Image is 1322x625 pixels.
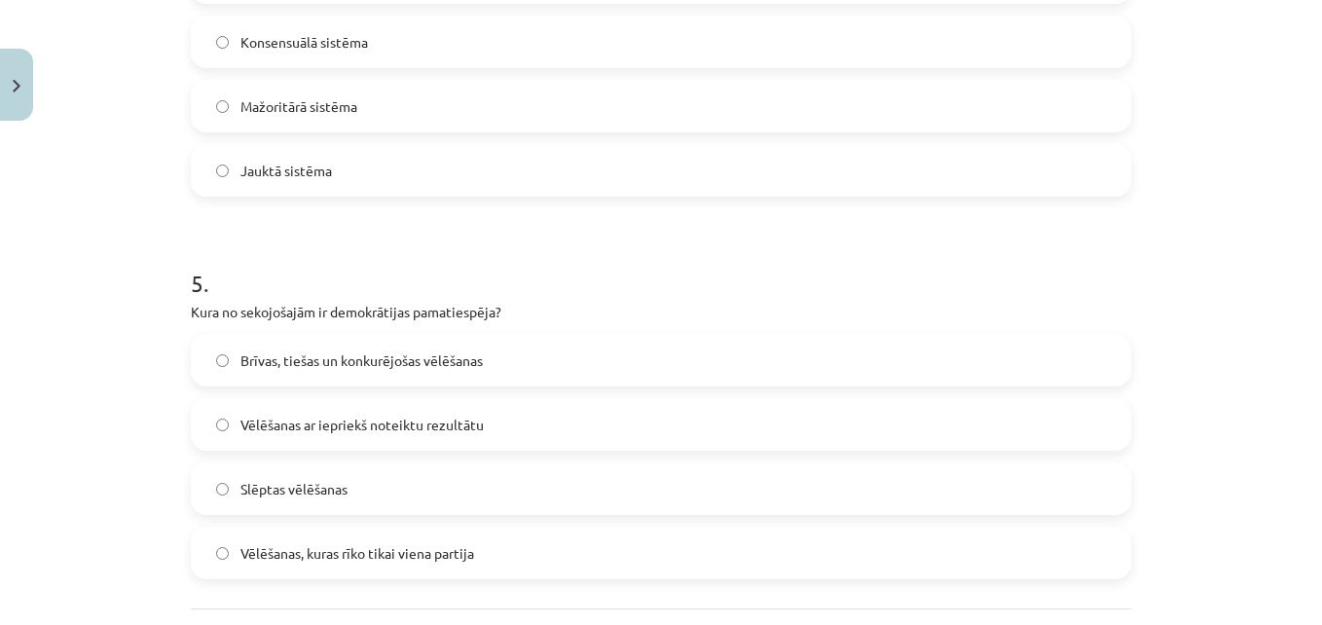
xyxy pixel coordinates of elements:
[216,36,229,49] input: Konsensuālā sistēma
[216,483,229,496] input: Slēptas vēlēšanas
[240,32,368,53] span: Konsensuālā sistēma
[240,96,357,117] span: Mažoritārā sistēma
[13,80,20,92] img: icon-close-lesson-0947bae3869378f0d4975bcd49f059093ad1ed9edebbc8119c70593378902aed.svg
[191,302,1131,322] p: Kura no sekojošajām ir demokrātijas pamatiespēja?
[216,165,229,177] input: Jauktā sistēma
[240,161,332,181] span: Jauktā sistēma
[191,236,1131,296] h1: 5 .
[240,543,474,564] span: Vēlēšanas, kuras rīko tikai viena partija
[240,350,483,371] span: Brīvas, tiešas un konkurējošas vēlēšanas
[216,354,229,367] input: Brīvas, tiešas un konkurējošas vēlēšanas
[216,547,229,560] input: Vēlēšanas, kuras rīko tikai viena partija
[240,479,348,499] span: Slēptas vēlēšanas
[216,419,229,431] input: Vēlēšanas ar iepriekš noteiktu rezultātu
[240,415,484,435] span: Vēlēšanas ar iepriekš noteiktu rezultātu
[216,100,229,113] input: Mažoritārā sistēma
